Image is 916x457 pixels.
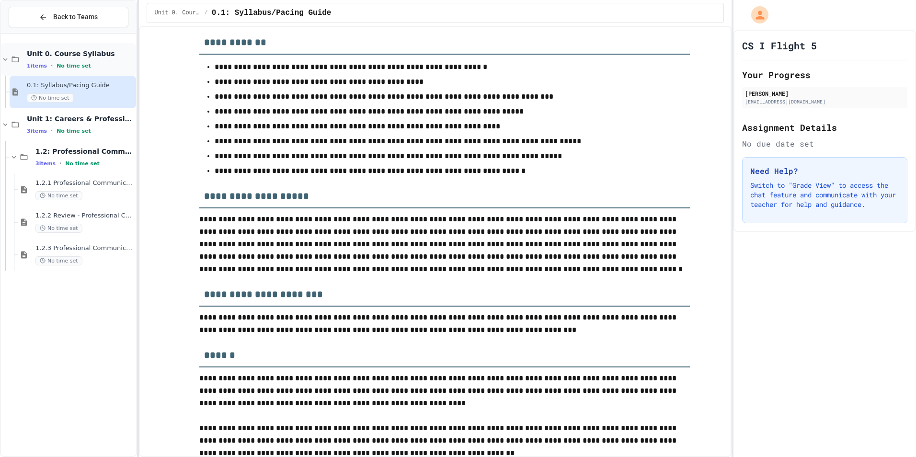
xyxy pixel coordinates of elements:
[205,9,208,17] span: /
[57,128,91,134] span: No time set
[742,68,907,81] h2: Your Progress
[51,62,53,69] span: •
[27,63,47,69] span: 1 items
[742,39,817,52] h1: CS I Flight 5
[35,179,134,187] span: 1.2.1 Professional Communication
[35,160,56,167] span: 3 items
[750,165,899,177] h3: Need Help?
[742,121,907,134] h2: Assignment Details
[9,7,128,27] button: Back to Teams
[65,160,100,167] span: No time set
[742,138,907,149] div: No due date set
[51,127,53,135] span: •
[27,93,74,103] span: No time set
[57,63,91,69] span: No time set
[27,114,134,123] span: Unit 1: Careers & Professionalism
[745,89,905,98] div: [PERSON_NAME]
[35,224,82,233] span: No time set
[35,191,82,200] span: No time set
[745,98,905,105] div: [EMAIL_ADDRESS][DOMAIN_NAME]
[27,49,134,58] span: Unit 0. Course Syllabus
[59,160,61,167] span: •
[155,9,201,17] span: Unit 0. Course Syllabus
[741,4,771,26] div: My Account
[35,256,82,265] span: No time set
[53,12,98,22] span: Back to Teams
[27,81,134,90] span: 0.1: Syllabus/Pacing Guide
[35,244,134,252] span: 1.2.3 Professional Communication Challenge
[27,128,47,134] span: 3 items
[212,7,332,19] span: 0.1: Syllabus/Pacing Guide
[35,212,134,220] span: 1.2.2 Review - Professional Communication
[750,181,899,209] p: Switch to "Grade View" to access the chat feature and communicate with your teacher for help and ...
[35,147,134,156] span: 1.2: Professional Communication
